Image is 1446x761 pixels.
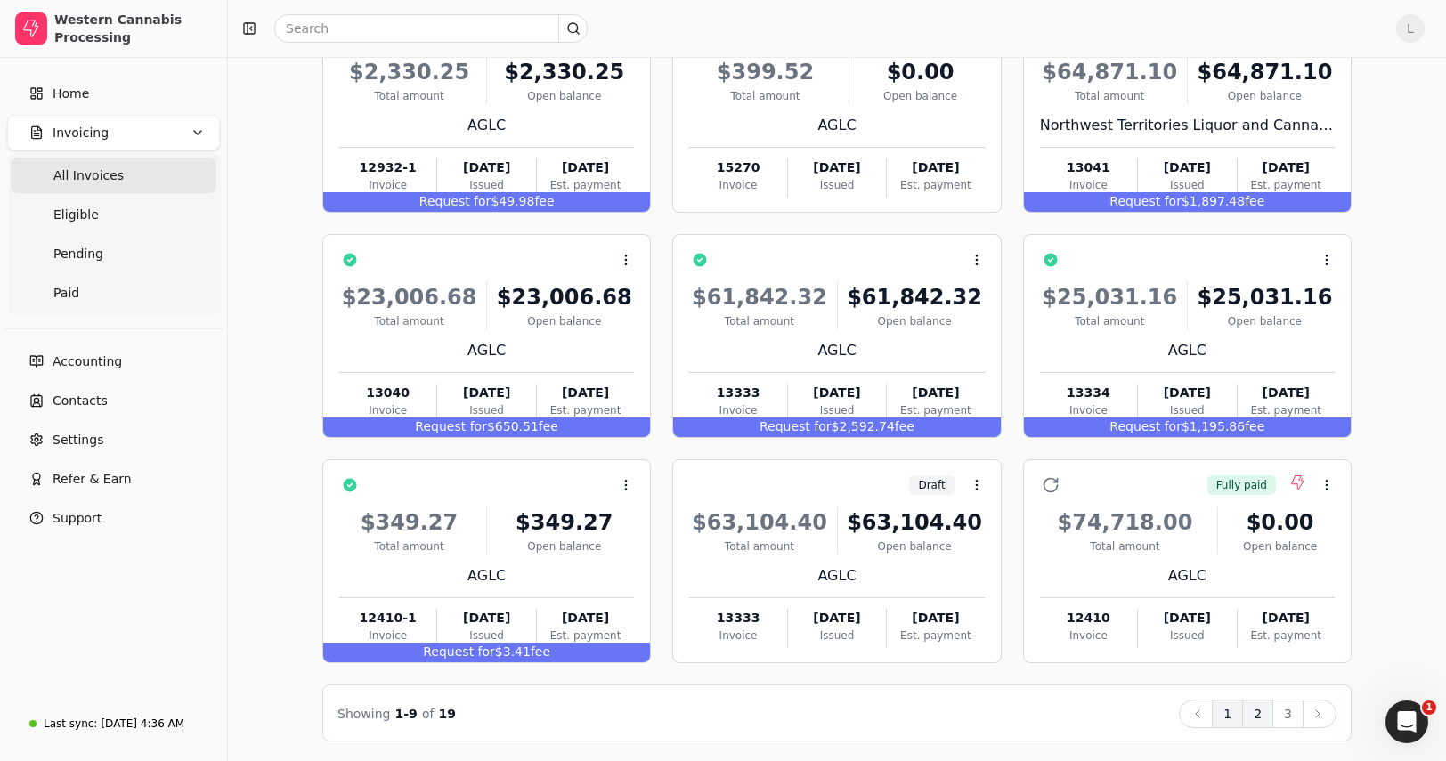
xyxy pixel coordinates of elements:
div: $0.00 [857,56,985,88]
span: Request for [419,194,491,208]
span: Request for [1109,419,1182,433]
span: fee [534,194,554,208]
div: Est. payment [537,177,634,193]
span: Draft [918,477,945,493]
div: [DATE] [1138,384,1236,402]
span: fee [1245,419,1264,433]
a: Pending [11,236,216,271]
div: [DATE] [437,158,535,177]
div: [DATE] 4:36 AM [101,716,184,732]
span: fee [539,419,558,433]
span: fee [895,419,914,433]
div: Western Cannabis Processing [54,11,212,46]
div: $23,006.68 [339,281,479,313]
div: 13334 [1040,384,1137,402]
button: Invoicing [7,115,220,150]
div: AGLC [1040,565,1335,587]
div: [DATE] [537,384,634,402]
a: Eligible [11,197,216,232]
div: Open balance [494,538,634,555]
div: $23,006.68 [494,281,634,313]
div: 12932-1 [339,158,436,177]
button: Refer & Earn [7,461,220,497]
button: 3 [1272,700,1304,728]
span: Eligible [53,206,99,224]
span: of [422,707,435,721]
div: AGLC [339,565,634,587]
div: Invoice [689,627,786,644]
div: [DATE] [788,609,886,627]
div: Total amount [339,538,479,555]
div: $349.27 [494,506,634,538]
div: Issued [437,402,535,418]
div: Total amount [689,88,841,104]
span: fee [1245,194,1264,208]
button: 2 [1242,700,1273,728]
input: Search [274,14,588,43]
div: Invoice [339,402,436,418]
div: $61,842.32 [845,281,985,313]
button: 1 [1212,700,1243,728]
div: AGLC [1040,340,1335,361]
div: [DATE] [537,158,634,177]
div: Invoice [689,177,786,193]
div: Issued [1138,627,1236,644]
div: Invoice [339,177,436,193]
div: $63,104.40 [845,506,985,538]
div: $2,330.25 [494,56,634,88]
span: Refer & Earn [53,470,132,489]
div: $64,871.10 [1195,56,1335,88]
div: Issued [1138,177,1236,193]
div: Open balance [494,88,634,104]
span: All Invoices [53,166,124,185]
div: 13333 [689,384,786,402]
div: Open balance [1195,313,1335,329]
span: Support [53,509,102,528]
div: AGLC [339,340,634,361]
div: 13333 [689,609,786,627]
button: Support [7,500,220,536]
div: [DATE] [1238,158,1335,177]
div: Open balance [494,313,634,329]
div: $25,031.16 [1040,281,1180,313]
div: [DATE] [1138,158,1236,177]
div: Invoice [339,627,436,644]
div: Total amount [689,538,829,555]
div: [DATE] [788,158,886,177]
div: 12410-1 [339,609,436,627]
div: Est. payment [1238,627,1335,644]
div: Est. payment [537,402,634,418]
div: $49.98 [323,192,650,212]
span: Fully paid [1216,477,1267,493]
div: Open balance [845,538,985,555]
div: Est. payment [887,177,984,193]
div: $63,104.40 [689,506,829,538]
div: 13041 [1040,158,1137,177]
div: [DATE] [887,609,984,627]
div: Total amount [1040,88,1180,104]
div: Last sync: [44,716,97,732]
div: Issued [788,402,886,418]
div: $399.52 [689,56,841,88]
span: Request for [423,644,495,659]
div: 15270 [689,158,786,177]
div: AGLC [689,340,984,361]
a: Accounting [7,344,220,379]
div: 13040 [339,384,436,402]
span: 1 [1422,700,1436,715]
div: [DATE] [1238,384,1335,402]
div: Northwest Territories Liquor and Cannabis Commission [1040,115,1335,136]
span: Contacts [53,392,108,410]
span: Pending [53,245,103,263]
div: $64,871.10 [1040,56,1180,88]
a: All Invoices [11,158,216,193]
div: $61,842.32 [689,281,829,313]
div: $3.41 [323,643,650,662]
div: Open balance [1225,538,1335,555]
div: Issued [437,177,535,193]
div: Issued [437,627,535,644]
div: [DATE] [788,384,886,402]
div: Invoice [1040,627,1137,644]
div: [DATE] [437,609,535,627]
div: Total amount [1040,538,1211,555]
